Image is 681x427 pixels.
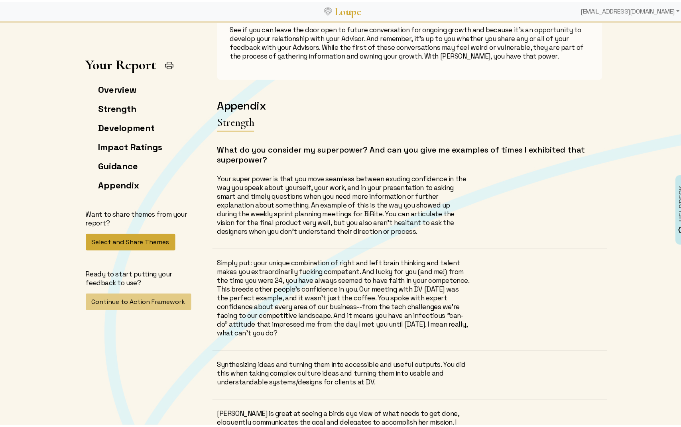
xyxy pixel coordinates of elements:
[86,268,203,285] p: Ready to start putting your feedback to use?
[217,358,471,384] div: Synthesizing ideas and turning them into accessible and useful outputs. You did this when taking ...
[98,159,138,170] a: Guidance
[98,82,136,93] a: Overview
[164,59,174,69] img: Print Icon
[98,178,139,189] a: Appendix
[217,114,254,127] h3: Strength
[86,232,175,249] button: Select and Share Themes
[217,172,471,234] div: Your super power is that you move seamless between exuding confidence in the way you speak about ...
[161,55,177,72] button: Print Report
[332,2,364,17] a: Loupe
[86,292,191,308] button: Continue to Action Framework
[98,120,155,131] a: Development
[98,101,136,112] a: Strength
[217,257,471,335] div: Simply put: your unique combination of right and left brain thinking and talent makes you extraor...
[98,139,162,151] a: Impact Ratings
[217,97,602,110] h2: Appendix
[324,6,332,14] img: Loupe Logo
[86,55,156,71] h1: Your Report
[86,208,203,225] p: Want to share themes from your report?
[230,24,590,59] p: See if you can leave the door open to future conversation for ongoing growth and because it’s an ...
[217,143,602,163] h4: What do you consider my superpower? And can you give me examples of times I exhibited that superp...
[86,55,203,308] app-left-page-nav: Your Report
